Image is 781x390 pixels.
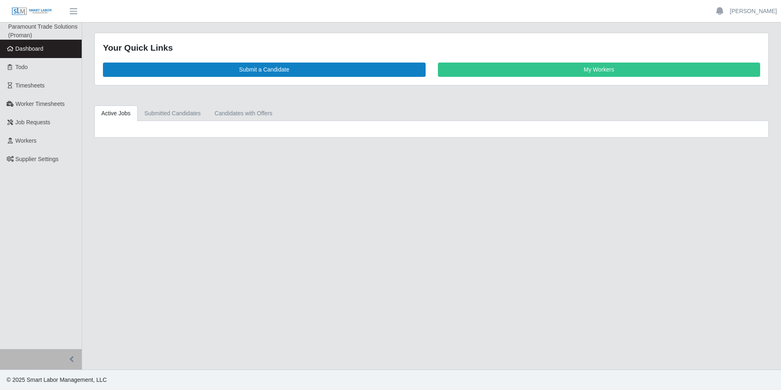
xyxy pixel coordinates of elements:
span: Todo [16,64,28,70]
span: Workers [16,137,37,144]
span: Supplier Settings [16,156,59,162]
span: Job Requests [16,119,51,126]
a: My Workers [438,63,761,77]
div: Your Quick Links [103,41,760,54]
a: Candidates with Offers [208,105,279,121]
span: Timesheets [16,82,45,89]
a: Submitted Candidates [138,105,208,121]
a: Submit a Candidate [103,63,426,77]
a: [PERSON_NAME] [730,7,777,16]
span: Worker Timesheets [16,101,65,107]
img: SLM Logo [11,7,52,16]
span: © 2025 Smart Labor Management, LLC [7,377,107,383]
a: Active Jobs [94,105,138,121]
span: Dashboard [16,45,44,52]
span: Paramount Trade Solutions (Proman) [8,23,78,38]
